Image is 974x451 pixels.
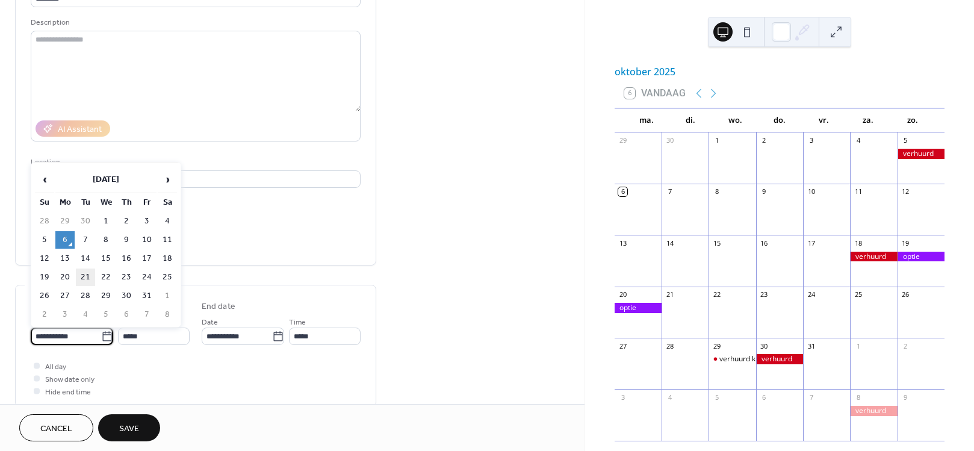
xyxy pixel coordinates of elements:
[35,306,54,323] td: 2
[807,290,816,299] div: 24
[76,213,95,230] td: 30
[35,194,54,211] th: Su
[850,252,897,262] div: verhuurd
[901,187,910,196] div: 12
[117,231,136,249] td: 9
[137,269,157,286] td: 24
[137,306,157,323] td: 7
[669,108,713,132] div: di.
[55,306,75,323] td: 3
[712,187,721,196] div: 8
[137,250,157,267] td: 17
[117,287,136,305] td: 30
[618,290,627,299] div: 20
[96,213,116,230] td: 1
[158,269,177,286] td: 25
[45,386,91,399] span: Hide end time
[760,238,769,247] div: 16
[96,250,116,267] td: 15
[117,269,136,286] td: 23
[117,194,136,211] th: Th
[760,393,769,402] div: 6
[665,290,674,299] div: 21
[137,231,157,249] td: 10
[713,108,757,132] div: wo.
[45,373,95,386] span: Show date only
[35,250,54,267] td: 12
[55,231,75,249] td: 6
[665,187,674,196] div: 7
[35,213,54,230] td: 28
[31,156,358,169] div: Location
[55,250,75,267] td: 13
[712,341,721,350] div: 29
[615,64,945,79] div: oktober 2025
[618,187,627,196] div: 6
[890,108,935,132] div: zo.
[665,341,674,350] div: 28
[202,316,218,329] span: Date
[665,238,674,247] div: 14
[756,354,803,364] div: verhuurd
[901,136,910,145] div: 5
[35,269,54,286] td: 19
[45,361,66,373] span: All day
[117,306,136,323] td: 6
[76,287,95,305] td: 28
[40,423,72,435] span: Cancel
[158,231,177,249] td: 11
[96,231,116,249] td: 8
[158,167,176,191] span: ›
[898,252,945,262] div: optie
[158,306,177,323] td: 8
[757,108,802,132] div: do.
[158,250,177,267] td: 18
[712,238,721,247] div: 15
[854,341,863,350] div: 1
[854,187,863,196] div: 11
[719,354,779,364] div: verhuurd klaarzet
[158,194,177,211] th: Sa
[119,423,139,435] span: Save
[709,354,755,364] div: verhuurd klaarzet
[55,287,75,305] td: 27
[117,250,136,267] td: 16
[55,213,75,230] td: 29
[158,287,177,305] td: 1
[137,194,157,211] th: Fr
[76,194,95,211] th: Tu
[76,231,95,249] td: 7
[289,316,306,329] span: Time
[618,393,627,402] div: 3
[98,414,160,441] button: Save
[35,231,54,249] td: 5
[96,287,116,305] td: 29
[117,213,136,230] td: 2
[19,414,93,441] button: Cancel
[55,167,157,193] th: [DATE]
[615,303,662,313] div: optie
[665,393,674,402] div: 4
[76,269,95,286] td: 21
[137,287,157,305] td: 31
[901,341,910,350] div: 2
[807,187,816,196] div: 10
[901,238,910,247] div: 19
[854,290,863,299] div: 25
[850,406,897,416] div: verhuurd
[854,393,863,402] div: 8
[760,290,769,299] div: 23
[96,194,116,211] th: We
[760,187,769,196] div: 9
[807,238,816,247] div: 17
[55,269,75,286] td: 20
[96,306,116,323] td: 5
[618,136,627,145] div: 29
[36,167,54,191] span: ‹
[618,238,627,247] div: 13
[202,300,235,313] div: End date
[158,213,177,230] td: 4
[854,238,863,247] div: 18
[31,16,358,29] div: Description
